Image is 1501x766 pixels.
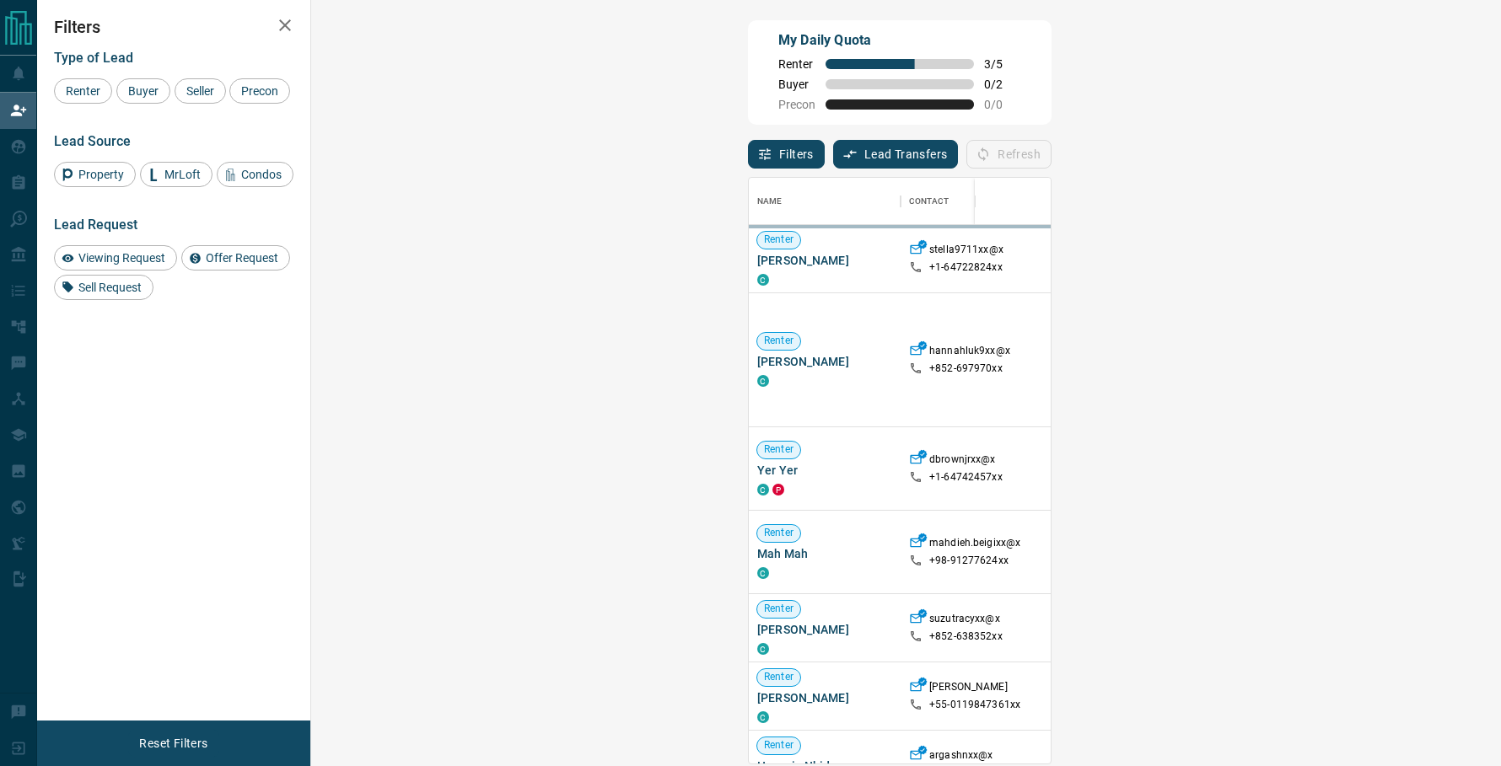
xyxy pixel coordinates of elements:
[757,353,892,370] span: [PERSON_NAME]
[54,133,131,149] span: Lead Source
[757,643,769,655] div: condos.ca
[757,252,892,269] span: [PERSON_NAME]
[757,621,892,638] span: [PERSON_NAME]
[757,442,800,457] span: Renter
[757,375,769,387] div: condos.ca
[229,78,290,104] div: Precon
[73,251,171,265] span: Viewing Request
[909,178,949,225] div: Contact
[778,57,815,71] span: Renter
[929,680,1008,698] p: [PERSON_NAME]
[929,344,1010,362] p: hannahluk9xx@x
[772,484,784,495] div: property.ca
[929,554,1009,568] p: +98- 91277624xx
[757,711,769,723] div: condos.ca
[929,243,1003,260] p: stella9711xx@x
[929,748,993,766] p: argashnxx@x
[54,17,293,37] h2: Filters
[73,281,148,294] span: Sell Request
[757,545,892,562] span: Mah Mah
[757,274,769,286] div: condos.ca
[929,612,1000,629] p: suzutracyxx@x
[929,453,996,470] p: dbrownjrxx@x
[60,84,106,98] span: Renter
[757,738,800,753] span: Renter
[122,84,164,98] span: Buyer
[180,84,220,98] span: Seller
[235,84,284,98] span: Precon
[757,462,892,479] span: Yer Yer
[929,470,1003,485] p: +1- 64742457xx
[159,168,207,181] span: MrLoft
[984,78,1021,91] span: 0 / 2
[757,602,800,616] span: Renter
[116,78,170,104] div: Buyer
[929,536,1020,554] p: mahdieh.beigixx@x
[778,78,815,91] span: Buyer
[901,178,1036,225] div: Contact
[54,245,177,271] div: Viewing Request
[217,162,293,187] div: Condos
[54,217,137,233] span: Lead Request
[757,334,800,348] span: Renter
[833,140,959,169] button: Lead Transfers
[929,629,1003,644] p: +852- 638352xx
[929,260,1003,275] p: +1- 64722824xx
[235,168,288,181] span: Condos
[73,168,130,181] span: Property
[54,78,112,104] div: Renter
[984,57,1021,71] span: 3 / 5
[778,98,815,111] span: Precon
[200,251,284,265] span: Offer Request
[54,162,136,187] div: Property
[778,30,1021,51] p: My Daily Quota
[757,233,800,247] span: Renter
[128,729,218,758] button: Reset Filters
[748,140,825,169] button: Filters
[757,526,800,540] span: Renter
[757,670,800,684] span: Renter
[140,162,213,187] div: MrLoft
[757,689,892,706] span: [PERSON_NAME]
[757,178,783,225] div: Name
[984,98,1021,111] span: 0 / 0
[749,178,901,225] div: Name
[54,50,133,66] span: Type of Lead
[757,567,769,579] div: condos.ca
[929,698,1020,712] p: +55- 0119847361xx
[181,245,290,271] div: Offer Request
[175,78,226,104] div: Seller
[757,484,769,495] div: condos.ca
[54,275,153,300] div: Sell Request
[929,362,1003,376] p: +852- 697970xx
